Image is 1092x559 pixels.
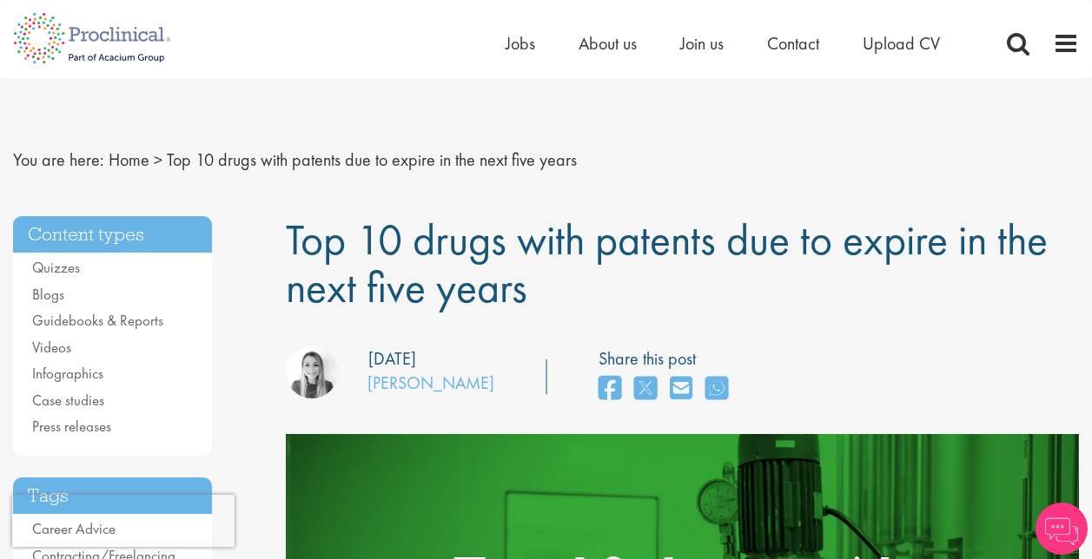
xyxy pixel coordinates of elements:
a: [PERSON_NAME] [367,372,494,394]
span: > [154,148,162,171]
a: Guidebooks & Reports [32,311,163,330]
a: Case studies [32,391,104,410]
a: breadcrumb link [109,148,149,171]
a: Quizzes [32,258,80,277]
span: Top 10 drugs with patents due to expire in the next five years [167,148,577,171]
a: share on twitter [634,371,657,408]
span: You are here: [13,148,104,171]
a: Blogs [32,285,64,304]
a: Upload CV [863,32,940,55]
a: share on email [670,371,692,408]
img: Hannah Burke [286,346,338,398]
h3: Tags [13,477,212,515]
a: Join us [680,32,724,55]
a: share on whats app [705,371,728,408]
a: Press releases [32,417,111,436]
iframe: reCAPTCHA [12,495,235,547]
a: share on facebook [599,371,621,408]
a: Jobs [506,32,535,55]
label: Share this post [599,346,737,372]
div: [DATE] [368,346,416,372]
a: About us [579,32,637,55]
img: Chatbot [1036,503,1088,555]
h3: Content types [13,216,212,253]
a: Videos [32,338,71,357]
span: Top 10 drugs with patents due to expire in the next five years [286,212,1048,315]
a: Contact [767,32,819,55]
a: Infographics [32,364,103,383]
